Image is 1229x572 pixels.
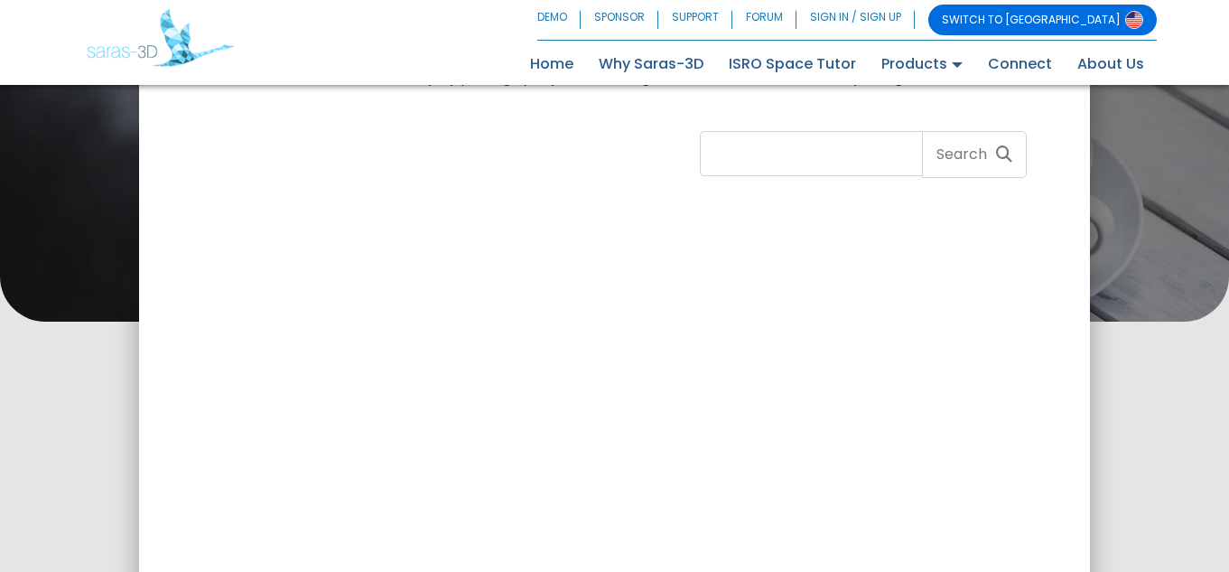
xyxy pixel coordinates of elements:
[716,50,869,79] a: ISRO Space Tutor
[517,50,586,79] a: Home
[922,131,1027,178] button: Search
[928,5,1157,35] a: SWITCH TO [GEOGRAPHIC_DATA]
[586,50,716,79] a: Why Saras-3D
[732,5,796,35] a: FORUM
[658,5,732,35] a: SUPPORT
[1125,11,1143,29] img: Switch to USA
[537,5,581,35] a: DEMO
[975,50,1065,79] a: Connect
[796,5,915,35] a: SIGN IN / SIGN UP
[87,9,234,67] img: Saras 3D
[581,5,658,35] a: SPONSOR
[869,50,975,79] a: Products
[1065,50,1157,79] a: About Us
